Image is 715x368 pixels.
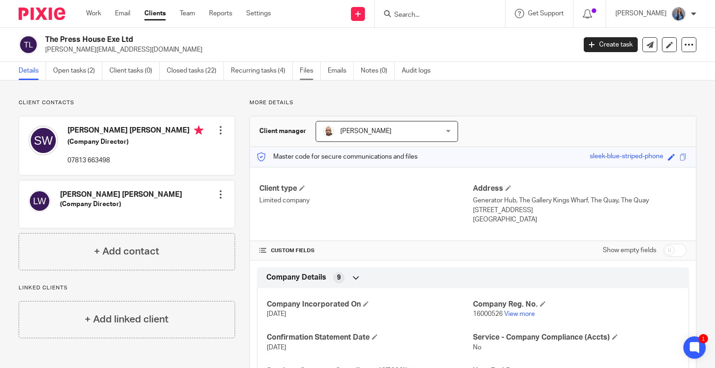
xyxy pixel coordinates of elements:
h2: The Press House Exe Ltd [45,35,465,45]
div: sleek-blue-striped-phone [590,152,663,162]
a: Files [300,62,321,80]
h5: (Company Director) [60,200,182,209]
a: Reports [209,9,232,18]
img: Amanda-scaled.jpg [671,7,686,21]
h5: (Company Director) [67,137,203,147]
h4: [PERSON_NAME] [PERSON_NAME] [67,126,203,137]
h4: Client type [259,184,473,194]
p: [GEOGRAPHIC_DATA] [473,215,687,224]
a: Client tasks (0) [109,62,160,80]
a: Notes (0) [361,62,395,80]
h4: Confirmation Statement Date [267,333,473,342]
a: Closed tasks (22) [167,62,224,80]
img: Daryl.jpg [323,126,334,137]
h4: + Add linked client [85,312,169,327]
a: Open tasks (2) [53,62,102,80]
img: svg%3E [19,35,38,54]
a: Email [115,9,130,18]
span: [DATE] [267,311,286,317]
p: More details [250,99,696,107]
span: No [473,344,481,351]
a: Create task [584,37,638,52]
p: 07813 663498 [67,156,203,165]
div: 1 [699,334,708,343]
span: [PERSON_NAME] [340,128,391,134]
p: [PERSON_NAME] [615,9,667,18]
a: Emails [328,62,354,80]
h4: Service - Company Compliance (Accts) [473,333,679,342]
span: Company Details [266,273,326,282]
span: [DATE] [267,344,286,351]
h4: Address [473,184,687,194]
h4: CUSTOM FIELDS [259,247,473,254]
a: Clients [144,9,166,18]
h4: Company Incorporated On [267,300,473,309]
a: Work [86,9,101,18]
h4: [PERSON_NAME] [PERSON_NAME] [60,190,182,200]
img: svg%3E [28,126,58,155]
img: svg%3E [28,190,51,212]
p: Generator Hub, The Gallery Kings Wharf, The Quay, The Quay [473,196,687,205]
span: 16000526 [473,311,503,317]
img: Pixie [19,7,65,20]
a: Recurring tasks (4) [231,62,293,80]
p: [STREET_ADDRESS] [473,206,687,215]
p: Limited company [259,196,473,205]
a: Audit logs [402,62,438,80]
h4: + Add contact [94,244,159,259]
span: Get Support [528,10,564,17]
p: Client contacts [19,99,235,107]
label: Show empty fields [603,246,656,255]
i: Primary [194,126,203,135]
a: Settings [246,9,271,18]
a: Team [180,9,195,18]
h4: Company Reg. No. [473,300,679,309]
p: Linked clients [19,284,235,292]
p: Master code for secure communications and files [257,152,418,161]
p: [PERSON_NAME][EMAIL_ADDRESS][DOMAIN_NAME] [45,45,570,54]
a: Details [19,62,46,80]
input: Search [393,11,477,20]
a: View more [504,311,535,317]
h3: Client manager [259,127,306,136]
span: 9 [337,273,341,282]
